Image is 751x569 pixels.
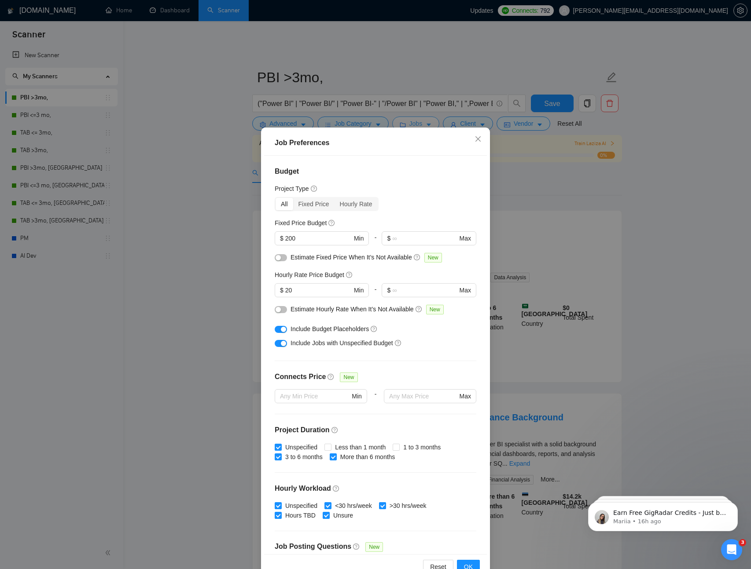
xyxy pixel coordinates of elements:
span: More than 6 months [337,452,399,462]
span: Max [460,391,471,401]
span: Unspecified [282,442,321,452]
span: New [340,372,357,382]
h4: Project Duration [275,425,476,435]
span: Include Jobs with Unspecified Budget [291,339,393,347]
span: Max [460,285,471,295]
span: 3 [739,539,746,546]
span: question-circle [328,373,335,380]
span: question-circle [416,305,423,312]
span: New [365,542,383,552]
input: ∞ [392,233,457,243]
span: $ [280,285,283,295]
span: question-circle [371,325,378,332]
div: Fixed Price [293,198,335,210]
span: 1 to 3 months [400,442,444,452]
span: <30 hrs/week [331,501,375,511]
h5: Project Type [275,184,309,193]
div: All [276,198,293,210]
h4: Budget [275,166,476,177]
input: Any Min Price [280,391,350,401]
span: 3 to 6 months [282,452,326,462]
span: Min [354,285,364,295]
span: question-circle [311,185,318,192]
div: - [369,283,382,304]
span: question-circle [333,485,340,492]
div: Hourly Rate [335,198,378,210]
span: Min [354,233,364,243]
span: $ [280,233,283,243]
span: Less than 1 month [331,442,389,452]
span: Include Budget Placeholders [291,325,369,332]
h4: Connects Price [275,372,326,382]
span: question-circle [414,253,421,260]
div: - [369,231,382,252]
span: close [475,135,482,142]
button: Close [466,128,490,151]
span: question-circle [331,426,339,433]
h4: Job Posting Questions [275,541,351,552]
span: question-circle [395,339,402,346]
input: ∞ [392,285,457,295]
input: 0 [285,285,352,295]
span: Min [352,391,362,401]
h5: Fixed Price Budget [275,218,327,228]
input: Any Max Price [389,391,457,401]
input: 0 [285,233,352,243]
span: Estimate Fixed Price When It’s Not Available [291,254,412,261]
span: Max [460,233,471,243]
span: $ [387,285,390,295]
span: question-circle [346,271,353,278]
span: New [426,305,444,314]
h5: Hourly Rate Price Budget [275,270,344,280]
span: question-circle [328,219,335,226]
span: question-circle [353,543,360,550]
iframe: Intercom live chat [721,539,742,560]
h4: Hourly Workload [275,483,476,494]
span: Unsure [330,511,357,520]
iframe: Intercom notifications message [575,484,751,545]
span: Unspecified [282,501,321,511]
span: New [424,253,442,263]
span: Hours TBD [282,511,319,520]
div: - [367,389,384,414]
div: Job Preferences [275,138,476,148]
span: >30 hrs/week [386,501,430,511]
span: $ [387,233,390,243]
span: Estimate Hourly Rate When It’s Not Available [291,306,414,313]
